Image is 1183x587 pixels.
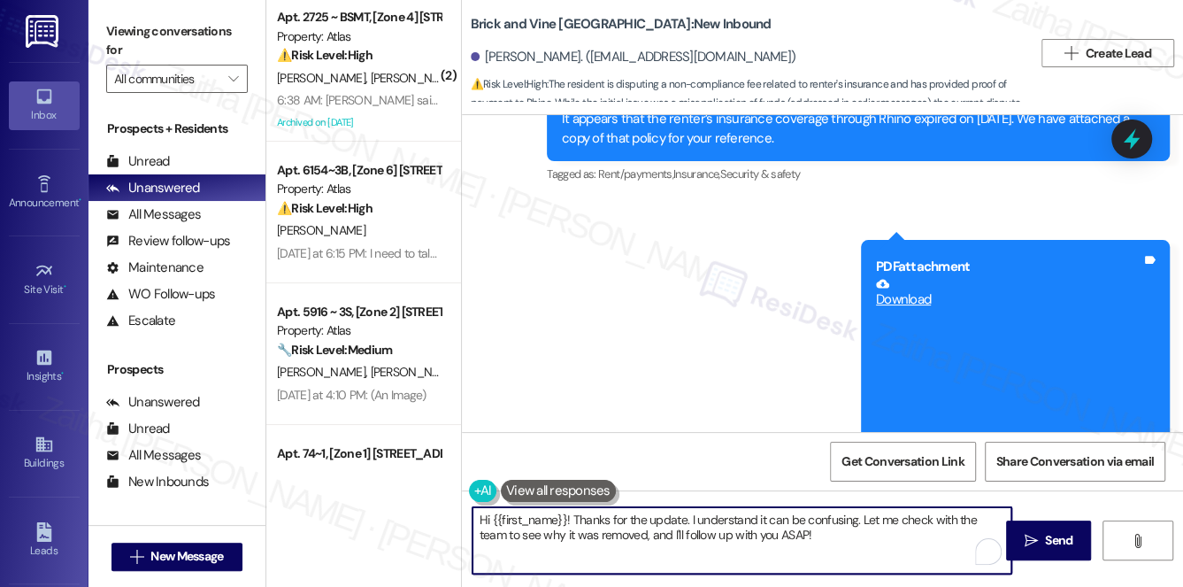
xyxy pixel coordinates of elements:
label: Viewing conversations for [106,18,248,65]
div: Unanswered [106,179,200,197]
strong: ⚠️ Risk Level: High [277,47,373,63]
textarea: To enrich screen reader interactions, please activate Accessibility in Grammarly extension settings [472,507,1012,574]
a: Buildings [9,429,80,477]
a: Site Visit • [9,256,80,304]
button: Share Conversation via email [985,442,1165,482]
div: Archived on [DATE] [275,112,442,134]
button: Send [1006,521,1092,560]
div: Unread [106,152,170,171]
span: • [79,194,81,206]
button: Get Conversation Link [830,442,975,482]
div: New Inbounds [106,473,209,491]
span: [PERSON_NAME] [370,70,458,86]
span: Send [1045,531,1072,550]
div: Maintenance [106,259,204,277]
div: All Messages [106,205,201,224]
div: [DATE] at 4:10 PM: (An Image) [277,387,426,403]
a: Inbox [9,81,80,129]
div: [DATE] at 6:15 PM: I need to talk to somebody about taking something off my rent or something or ... [277,245,949,261]
div: Prospects + Residents [88,120,265,138]
span: Share Conversation via email [996,452,1154,471]
strong: 🔧 Risk Level: Medium [277,342,392,358]
span: : The resident is disputing a non-compliance fee related to renter's insurance and has provided p... [471,75,1033,151]
img: ResiDesk Logo [26,15,62,48]
div: Apt. 5916 ~ 3S, [Zone 2] [STREET_ADDRESS] [277,303,441,321]
strong: ⚠️ Risk Level: High [277,200,373,216]
span: Insurance , [673,166,720,182]
div: Apt. 6154~3B, [Zone 6] [STREET_ADDRESS][PERSON_NAME][PERSON_NAME] [277,161,441,180]
div: Unanswered [106,393,200,412]
span: [PERSON_NAME] [277,70,371,86]
i:  [1064,46,1078,60]
div: Tagged as: [547,161,1170,187]
div: Apt. 2725 ~ BSMT, [Zone 4] [STREET_ADDRESS] [277,8,441,27]
button: New Message [111,543,242,571]
span: Create Lead [1086,44,1151,63]
span: Rent/payments , [598,166,673,182]
span: • [61,367,64,380]
div: [PERSON_NAME]. ([EMAIL_ADDRESS][DOMAIN_NAME]) [471,48,796,66]
span: [PERSON_NAME] [370,364,458,380]
div: All Messages [106,446,201,465]
div: Property: Atlas [277,180,441,198]
div: Property: Atlas [277,27,441,46]
span: New Message [150,547,223,566]
span: • [64,281,66,293]
i:  [1025,534,1038,548]
a: Download [876,277,1141,308]
b: Brick and Vine [GEOGRAPHIC_DATA]: New Inbound [471,15,772,34]
div: Property: Atlas [277,321,441,340]
b: PDF attachment [876,258,970,275]
span: Get Conversation Link [841,452,964,471]
div: 6:38 AM: [PERSON_NAME] said that [DATE] and I haven't heard or seen anybody [277,92,688,108]
input: All communities [114,65,219,93]
i:  [228,72,238,86]
span: [PERSON_NAME] [277,364,371,380]
span: [PERSON_NAME] [277,222,365,238]
div: Unread [106,420,170,438]
span: Security & safety [719,166,800,182]
div: Apt. 74~1, [Zone 1] [STREET_ADDRESS][US_STATE] [277,444,441,463]
iframe: Download https://res.cloudinary.com/residesk/image/upload/v1756218305/user-uploads/9341-175621830... [876,309,1141,442]
strong: ⚠️ Risk Level: High [471,77,547,91]
a: Insights • [9,343,80,390]
div: Residents [88,522,265,541]
div: WO Follow-ups [106,285,215,304]
div: Prospects [88,360,265,379]
i:  [1131,534,1144,548]
button: Create Lead [1041,39,1174,67]
div: Review follow-ups [106,232,230,251]
div: Escalate [106,312,175,330]
a: Leads [9,517,80,565]
i:  [130,550,143,564]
